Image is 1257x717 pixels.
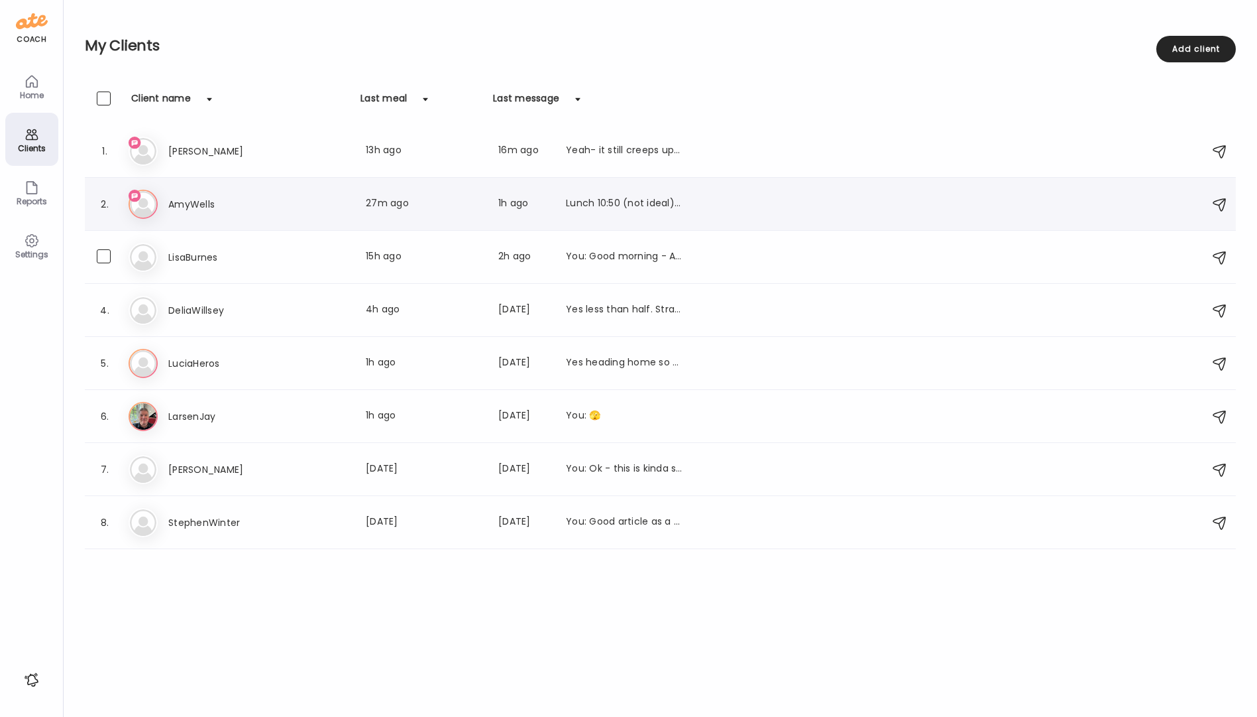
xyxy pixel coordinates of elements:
div: 2h ago [498,249,550,265]
h3: AmyWells [168,196,285,212]
h3: DeliaWillsey [168,302,285,318]
div: Home [8,91,56,99]
h3: LuciaHeros [168,356,285,371]
h3: LisaBurnes [168,249,285,265]
div: Clients [8,144,56,153]
div: Yes heading home so have another travel day. I also realized about the drink first - have to wait... [566,356,683,371]
div: Lunch 10:50 (not ideal) Mini meal 3:30/4 Dinner by 7 (firm) Coffee on weekend 7:30, too with firs... [566,196,683,212]
h2: My Clients [85,36,1236,56]
div: [DATE] [498,356,550,371]
div: Yeah- it still creeps up Heading to best butt ever now but feeling good [566,143,683,159]
h3: [PERSON_NAME] [168,143,285,159]
div: 6. [97,409,113,424]
div: Settings [8,250,56,259]
div: [DATE] [498,302,550,318]
div: coach [17,34,46,45]
div: [DATE] [498,409,550,424]
div: 16m ago [498,143,550,159]
div: Last message [493,92,559,113]
div: Add client [1156,36,1236,62]
div: You: 🫣 [566,409,683,424]
div: 1. [97,143,113,159]
div: [DATE] [498,462,550,478]
div: You: Good article as a reminder to eat your veggies💚 20 Best Non-Starchy Vegetables to Add to You... [566,515,683,531]
div: 13h ago [366,143,482,159]
div: You: Good morning - Any openings in your week [DATE] or [DATE] for our call ?? [566,249,683,265]
div: 4h ago [366,302,482,318]
div: 4. [97,302,113,318]
div: 7. [97,462,113,478]
div: 1h ago [498,196,550,212]
div: You: Ok - this is kinda science-y BUT I love the Glucose Goddess! I suggest to listen when you ha... [566,462,683,478]
div: Yes less than half. Strange [566,302,683,318]
div: [DATE] [366,462,482,478]
div: 2. [97,196,113,212]
div: 1h ago [366,409,482,424]
h3: StephenWinter [168,515,285,531]
img: ate [16,11,48,32]
div: [DATE] [498,515,550,531]
h3: LarsenJay [168,409,285,424]
div: 1h ago [366,356,482,371]
div: 5. [97,356,113,371]
div: Client name [131,92,191,113]
div: 15h ago [366,249,482,265]
h3: [PERSON_NAME] [168,462,285,478]
div: Last meal [360,92,407,113]
div: 27m ago [366,196,482,212]
div: Reports [8,197,56,206]
div: 8. [97,515,113,531]
div: [DATE] [366,515,482,531]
